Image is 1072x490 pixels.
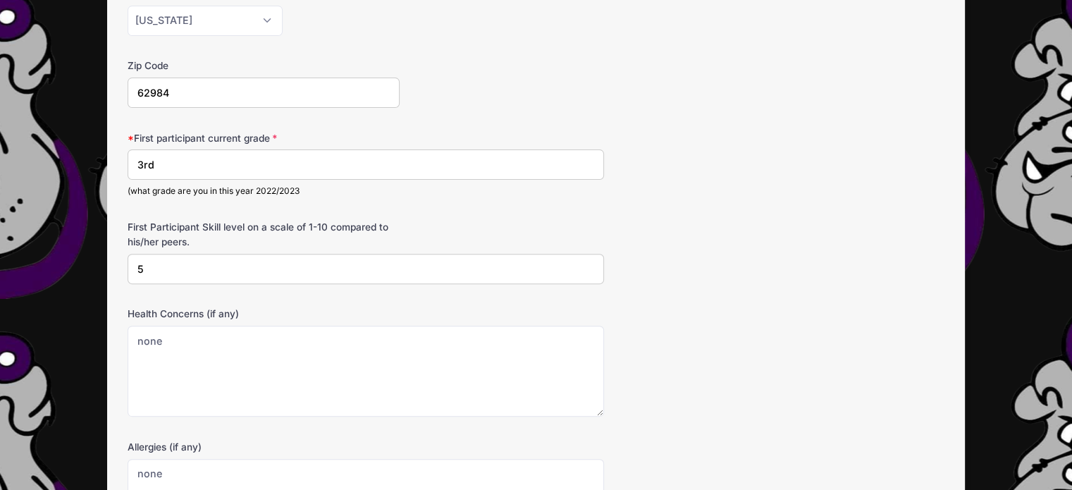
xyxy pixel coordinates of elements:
label: First participant current grade [128,131,400,145]
label: First Participant Skill level on a scale of 1-10 compared to his/her peers. [128,220,400,249]
label: Zip Code [128,59,400,73]
div: (what grade are you in this year 2022/2023 [128,185,604,197]
label: Allergies (if any) [128,440,400,454]
textarea: none [128,326,604,417]
input: xxxxx [128,78,400,108]
label: Health Concerns (if any) [128,307,400,321]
